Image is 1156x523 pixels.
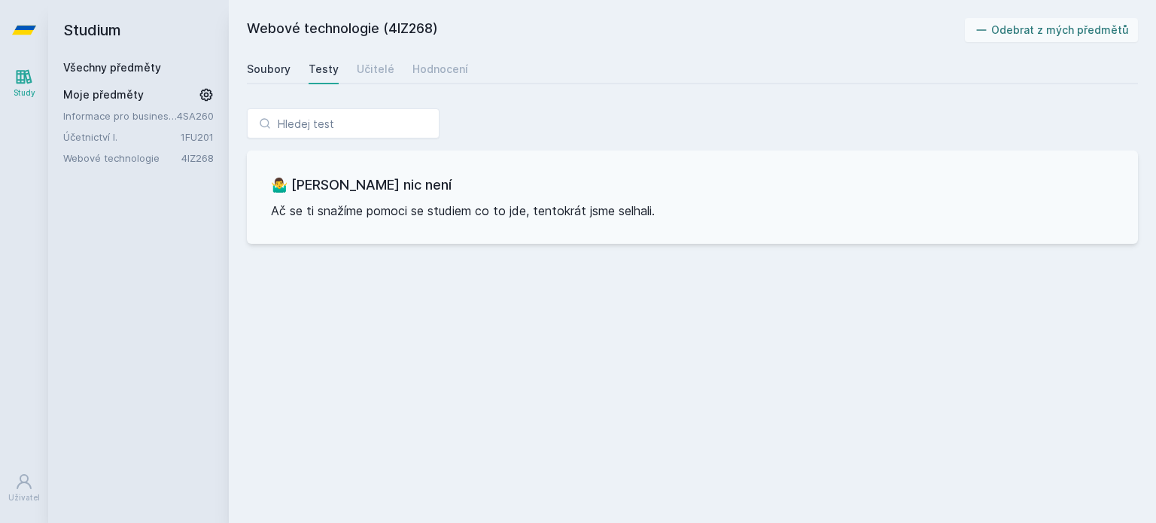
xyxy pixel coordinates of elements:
a: Webové technologie [63,151,181,166]
a: Testy [309,54,339,84]
h2: Webové technologie (4IZ268) [247,18,965,42]
a: Účetnictví I. [63,129,181,144]
a: Soubory [247,54,291,84]
a: 1FU201 [181,131,214,143]
a: Učitelé [357,54,394,84]
button: Odebrat z mých předmětů [965,18,1139,42]
a: Informace pro business (v angličtině) [63,108,177,123]
div: Uživatel [8,492,40,503]
div: Hodnocení [412,62,468,77]
a: 4IZ268 [181,152,214,164]
h3: 🤷‍♂️ [PERSON_NAME] nic není [271,175,1114,196]
a: 4SA260 [177,110,214,122]
div: Testy [309,62,339,77]
p: Ač se ti snažíme pomoci se studiem co to jde, tentokrát jsme selhali. [271,202,1114,220]
a: Všechny předměty [63,61,161,74]
div: Study [14,87,35,99]
a: Hodnocení [412,54,468,84]
a: Uživatel [3,465,45,511]
div: Učitelé [357,62,394,77]
input: Hledej test [247,108,440,138]
span: Moje předměty [63,87,144,102]
a: Study [3,60,45,106]
div: Soubory [247,62,291,77]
